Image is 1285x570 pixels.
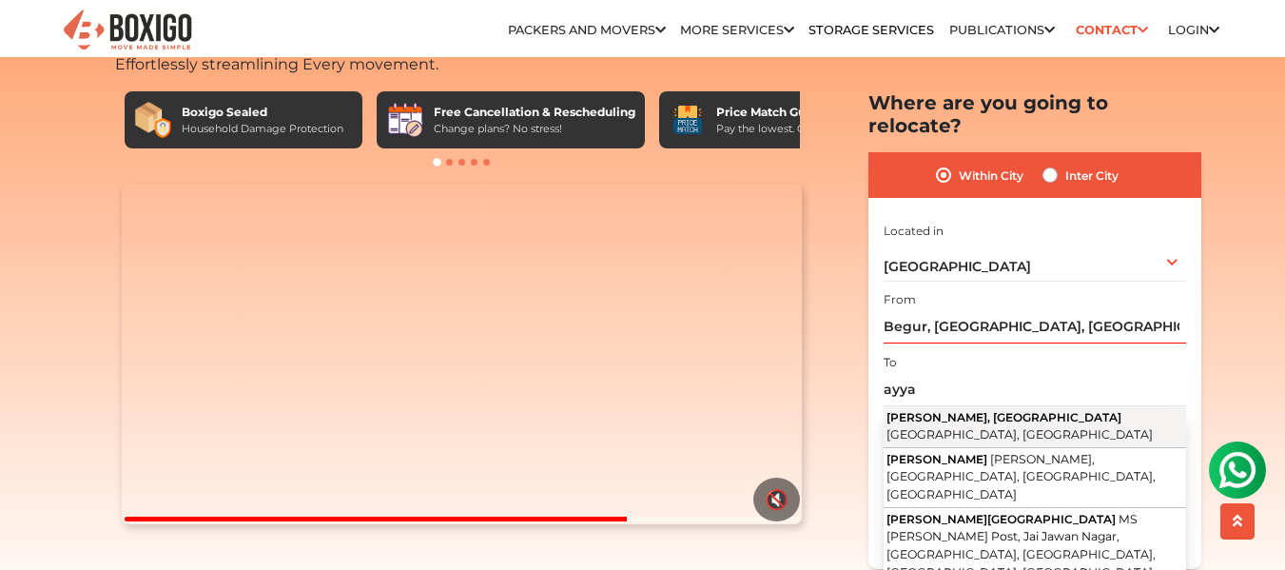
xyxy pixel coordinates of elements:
img: whatsapp-icon.svg [19,19,57,57]
a: Publications [949,23,1055,37]
div: Free Cancellation & Rescheduling [434,104,635,121]
div: Household Damage Protection [182,121,343,137]
label: Within City [959,164,1023,187]
label: To [884,353,897,370]
video: Your browser does not support the video tag. [122,184,802,524]
a: Contact [1069,15,1154,45]
span: [PERSON_NAME] [886,451,987,465]
button: [PERSON_NAME], [GEOGRAPHIC_DATA] [GEOGRAPHIC_DATA], [GEOGRAPHIC_DATA] [884,405,1186,447]
button: 🔇 [753,478,800,521]
span: [GEOGRAPHIC_DATA] [884,258,1031,275]
span: [PERSON_NAME], [GEOGRAPHIC_DATA], [GEOGRAPHIC_DATA], [GEOGRAPHIC_DATA] [886,451,1156,501]
input: Select Building or Nearest Landmark [884,310,1186,344]
span: Effortlessly streamlining Every movement. [115,55,438,73]
label: From [884,291,916,308]
a: Storage Services [808,23,934,37]
input: Select Building or Nearest Landmark [884,372,1186,405]
div: Boxigo Sealed [182,104,343,121]
img: Free Cancellation & Rescheduling [386,101,424,139]
a: Packers and Movers [508,23,666,37]
span: [GEOGRAPHIC_DATA], [GEOGRAPHIC_DATA] [886,426,1153,441]
span: [PERSON_NAME], [GEOGRAPHIC_DATA] [886,409,1121,423]
a: Login [1168,23,1219,37]
img: Boxigo Sealed [134,101,172,139]
label: Located in [884,222,944,239]
img: Boxigo [61,8,194,54]
a: More services [680,23,794,37]
button: [PERSON_NAME] [PERSON_NAME], [GEOGRAPHIC_DATA], [GEOGRAPHIC_DATA], [GEOGRAPHIC_DATA] [884,447,1186,507]
label: Inter City [1065,164,1119,187]
img: Price Match Guarantee [669,101,707,139]
button: scroll up [1220,503,1255,540]
h2: Where are you going to relocate? [868,91,1201,137]
div: Pay the lowest. Guaranteed! [716,121,861,137]
div: Price Match Guarantee [716,104,861,121]
div: Change plans? No stress! [434,121,635,137]
span: [PERSON_NAME][GEOGRAPHIC_DATA] [886,511,1116,525]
